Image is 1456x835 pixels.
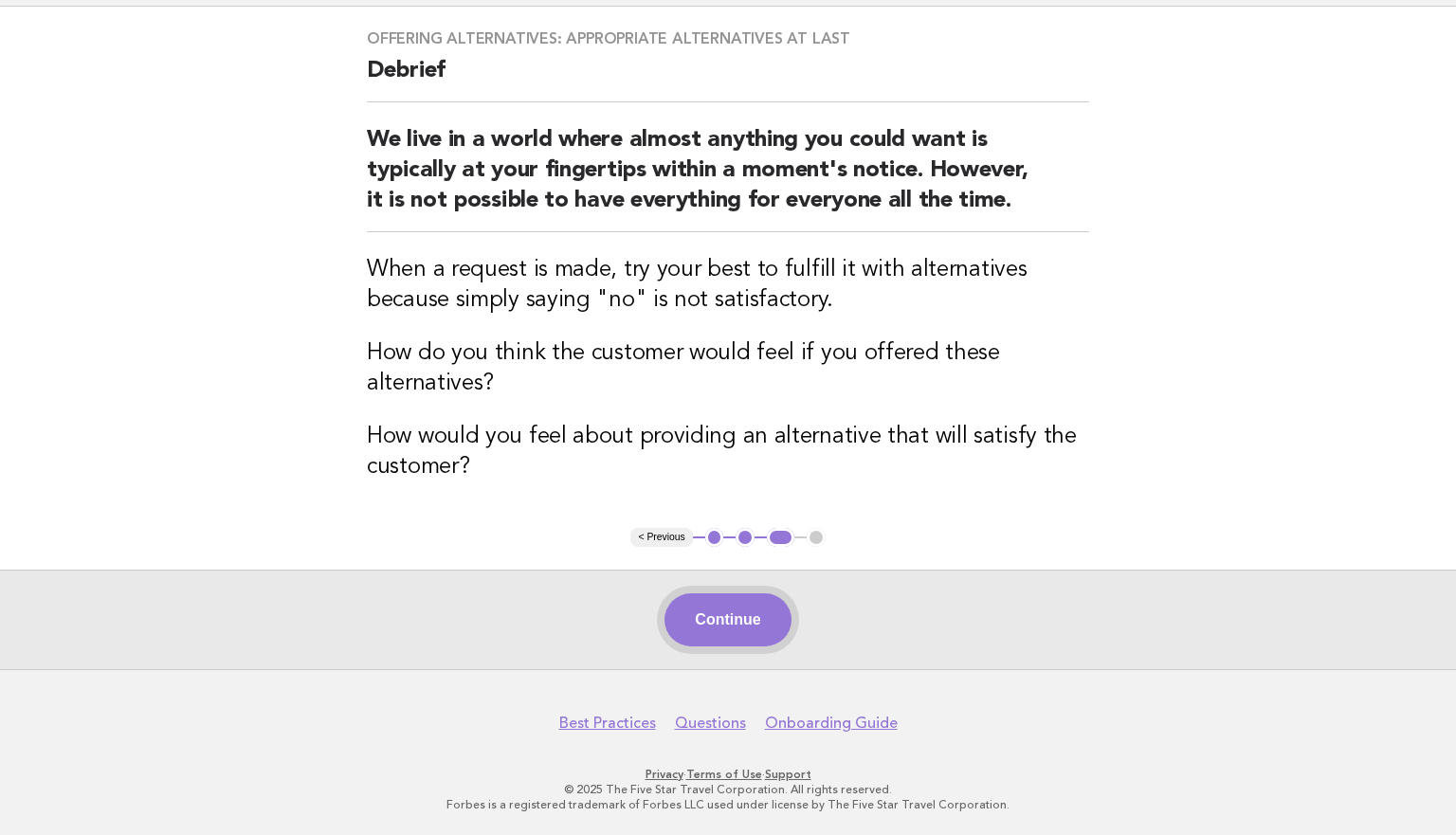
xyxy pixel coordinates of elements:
button: 2 [736,528,755,547]
a: Onboarding Guide [765,714,898,733]
h3: How would you feel about providing an alternative that will satisfy the customer? [367,422,1089,482]
p: © 2025 The Five Star Travel Corporation. All rights reserved. [148,782,1308,797]
h3: Offering alternatives: Appropriate alternatives at last [367,29,1089,48]
a: Privacy [646,768,683,781]
a: Questions [675,714,746,733]
h2: We live in a world where almost anything you could want is typically at your fingertips within a ... [367,125,1089,232]
p: Forbes is a registered trademark of Forbes LLC used under license by The Five Star Travel Corpora... [148,797,1308,812]
h2: Debrief [367,56,1089,102]
h3: How do you think the customer would feel if you offered these alternatives? [367,338,1089,399]
button: 3 [767,528,794,547]
p: · · [148,767,1308,782]
h3: When a request is made, try your best to fulfill it with alternatives because simply saying "no" ... [367,255,1089,316]
a: Terms of Use [686,768,762,781]
button: 1 [705,528,724,547]
a: Best Practices [559,714,656,733]
button: Continue [664,593,791,646]
button: < Previous [630,528,692,547]
a: Support [765,768,811,781]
